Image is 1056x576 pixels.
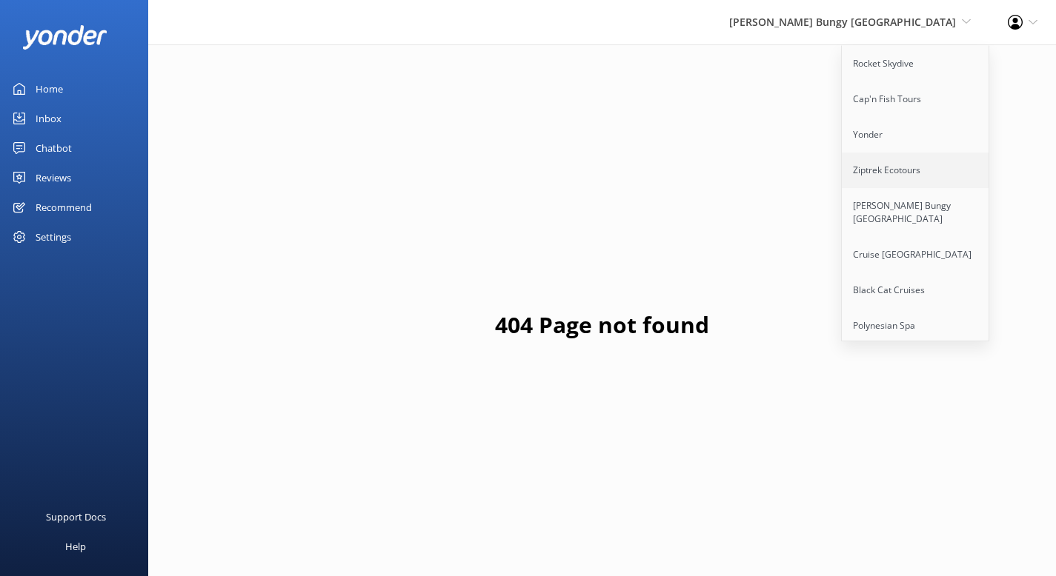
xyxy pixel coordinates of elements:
div: Reviews [36,163,71,192]
a: [PERSON_NAME] Bungy [GEOGRAPHIC_DATA] [842,188,990,237]
a: Yonder [842,117,990,153]
div: Recommend [36,192,92,222]
div: Support Docs [46,502,106,532]
a: Cruise [GEOGRAPHIC_DATA] [842,237,990,272]
div: Settings [36,222,71,252]
div: Help [65,532,86,561]
a: Black Cat Cruises [842,272,990,308]
a: Rocket Skydive [842,46,990,81]
a: Ziptrek Ecotours [842,153,990,188]
span: [PERSON_NAME] Bungy [GEOGRAPHIC_DATA] [729,15,956,29]
img: yonder-white-logo.png [22,25,107,50]
a: Cap'n Fish Tours [842,81,990,117]
h1: 404 Page not found [495,307,709,343]
div: Inbox [36,104,62,133]
div: Chatbot [36,133,72,163]
div: Home [36,74,63,104]
a: Polynesian Spa [842,308,990,344]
